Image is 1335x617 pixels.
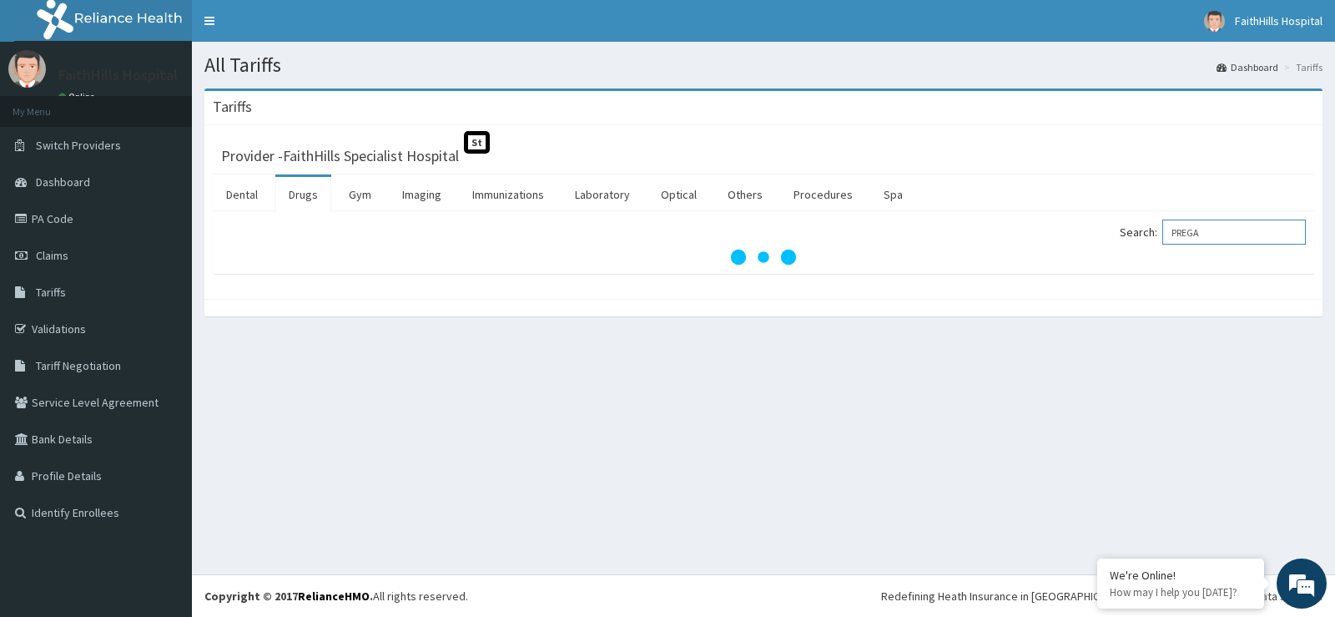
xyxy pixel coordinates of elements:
[213,177,271,212] a: Dental
[8,50,46,88] img: User Image
[221,149,459,164] h3: Provider - FaithHills Specialist Hospital
[1162,220,1306,245] input: Search:
[298,589,370,604] a: RelianceHMO
[1204,11,1225,32] img: User Image
[87,94,280,115] div: Chat with us now
[97,195,230,364] span: We're online!
[464,131,490,154] span: St
[36,285,66,300] span: Tariffs
[1110,568,1252,583] div: We're Online!
[881,588,1322,604] div: Redefining Heath Insurance in [GEOGRAPHIC_DATA] using Telemedicine and Data Science!
[31,83,68,125] img: d_794563401_company_1708531726252_794563401
[1120,220,1306,245] label: Search:
[870,177,916,212] a: Spa
[1110,585,1252,599] p: How may I help you today?
[275,177,331,212] a: Drugs
[204,589,373,604] strong: Copyright © 2017 .
[58,68,178,83] p: FaithHills Hospital
[1235,13,1322,28] span: FaithHills Hospital
[714,177,776,212] a: Others
[36,138,121,153] span: Switch Providers
[36,174,90,190] span: Dashboard
[335,177,385,212] a: Gym
[274,8,314,48] div: Minimize live chat window
[1280,60,1322,74] li: Tariffs
[204,54,1322,76] h1: All Tariffs
[730,224,797,291] svg: audio-loading
[647,177,710,212] a: Optical
[58,91,98,103] a: Online
[213,99,252,114] h3: Tariffs
[389,177,455,212] a: Imaging
[780,177,866,212] a: Procedures
[36,358,121,373] span: Tariff Negotiation
[8,427,318,485] textarea: Type your message and hit 'Enter'
[459,177,557,212] a: Immunizations
[36,248,68,263] span: Claims
[192,574,1335,617] footer: All rights reserved.
[1217,60,1278,74] a: Dashboard
[562,177,643,212] a: Laboratory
